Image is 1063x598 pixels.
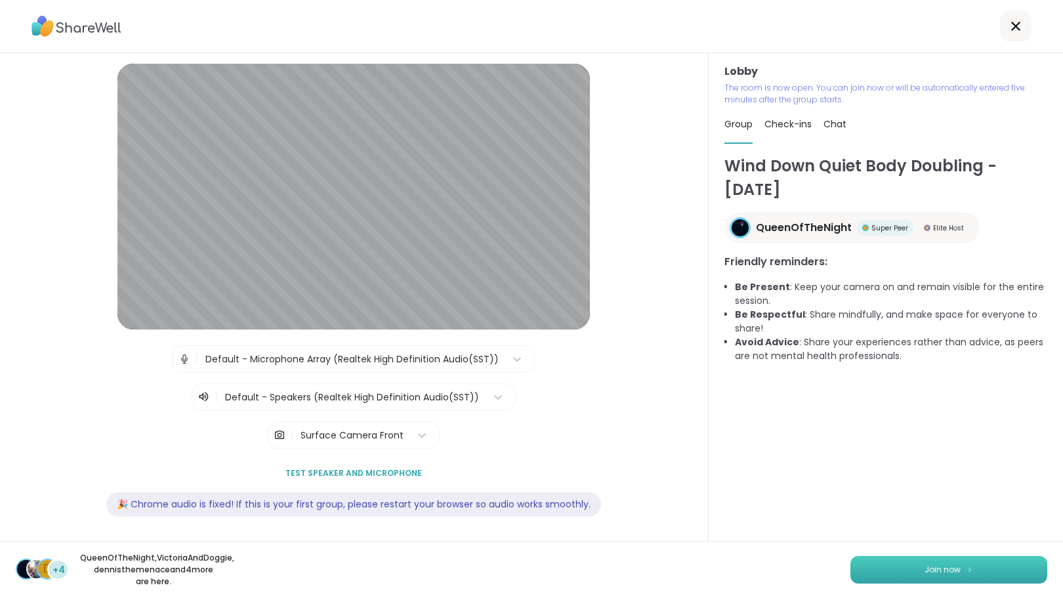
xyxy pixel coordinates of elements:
[291,422,294,448] span: |
[274,422,285,448] img: Camera
[735,308,1047,335] li: : Share mindfully, and make space for everyone to share!
[196,346,199,372] span: |
[823,117,846,131] span: Chat
[215,389,219,405] span: |
[724,154,1047,202] h1: Wind Down Quiet Body Doubling - [DATE]
[732,219,749,236] img: QueenOfTheNight
[735,335,1047,363] li: : Share your experiences rather than advice, as peers are not mental health professionals.
[724,64,1047,79] h3: Lobby
[106,492,601,517] div: 🎉 Chrome audio is fixed! If this is your first group, please restart your browser so audio works ...
[724,117,753,131] span: Group
[924,224,930,231] img: Elite Host
[80,552,227,587] p: QueenOfTheNight , VictoriaAndDoggie , dennisthemenace and 4 more are here.
[285,467,422,479] span: Test speaker and microphone
[724,82,1047,106] p: The room is now open. You can join now or will be automatically entered five minutes after the gr...
[862,224,869,231] img: Super Peer
[31,11,121,41] img: ShareWell Logo
[756,220,852,236] span: QueenOfTheNight
[205,352,499,366] div: Default - Microphone Array (Realtek High Definition Audio(SST))
[933,223,964,233] span: Elite Host
[764,117,812,131] span: Check-ins
[966,566,974,573] img: ShareWell Logomark
[850,556,1047,584] button: Join now
[724,254,1047,270] h3: Friendly reminders:
[735,308,805,321] b: Be Respectful
[17,560,35,578] img: QueenOfTheNight
[52,563,65,577] span: +4
[735,280,1047,308] li: : Keep your camera on and remain visible for the entire session.
[735,280,790,293] b: Be Present
[735,335,799,349] b: Avoid Advice
[724,212,980,244] a: QueenOfTheNightQueenOfTheNightSuper PeerSuper PeerElite HostElite Host
[28,560,46,578] img: VictoriaAndDoggie
[871,223,908,233] span: Super Peer
[301,429,404,442] div: Surface Camera Front
[43,561,51,578] span: d
[178,346,190,372] img: Microphone
[925,564,961,576] span: Join now
[280,459,427,487] button: Test speaker and microphone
